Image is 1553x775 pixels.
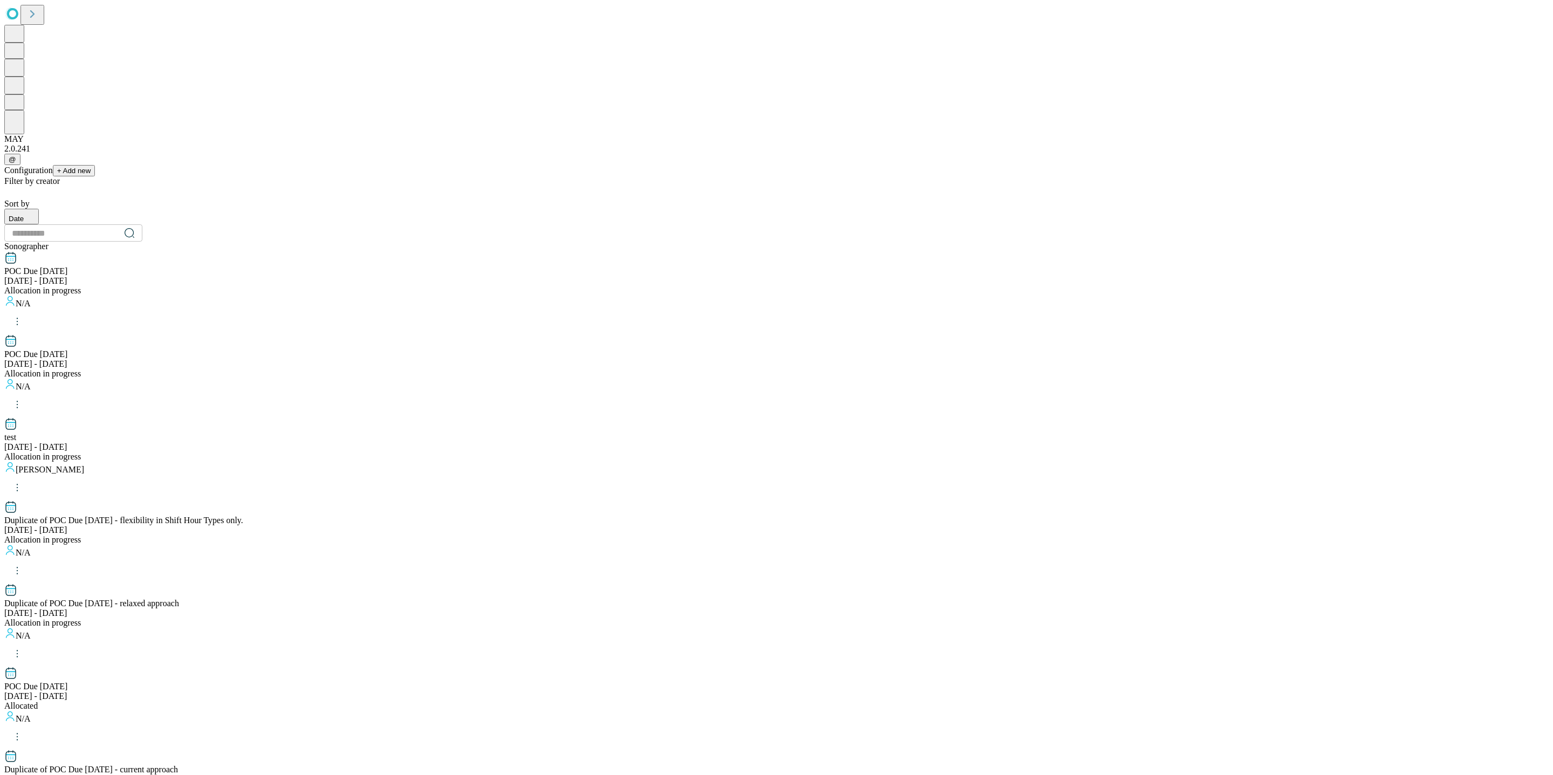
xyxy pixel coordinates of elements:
button: + Add new [53,165,95,176]
span: Sort by [4,199,30,208]
div: [DATE] - [DATE] [4,608,1549,618]
div: Allocated [4,701,1549,711]
span: N/A [16,382,31,391]
span: N/A [16,714,31,723]
div: Allocation in progress [4,452,1549,462]
div: POC Due March 13 [4,682,1549,691]
button: kebab-menu [4,558,30,584]
span: N/A [16,548,31,557]
div: test [4,433,1549,442]
div: [DATE] - [DATE] [4,359,1549,369]
button: @ [4,154,20,165]
div: [DATE] - [DATE] [4,276,1549,286]
div: [DATE] - [DATE] [4,442,1549,452]
span: Date [9,215,24,223]
div: Allocation in progress [4,535,1549,545]
span: [PERSON_NAME] [16,465,84,474]
div: 2.0.241 [4,144,1549,154]
div: Duplicate of POC Due March 13 - flexibility in Shift Hour Types only. [4,516,1549,525]
span: Configuration [4,166,53,175]
div: Allocation in progress [4,286,1549,296]
span: @ [9,155,16,163]
button: kebab-menu [4,641,30,667]
div: POC Due Feb 27 [4,349,1549,359]
button: kebab-menu [4,392,30,417]
button: Date [4,209,39,224]
button: kebab-menu [4,308,30,334]
div: Allocation in progress [4,618,1549,628]
span: + Add new [57,167,91,175]
div: [DATE] - [DATE] [4,525,1549,535]
button: kebab-menu [4,475,30,500]
div: POC Due Dec 30 [4,266,1549,276]
div: Allocation in progress [4,369,1549,379]
div: [DATE] - [DATE] [4,691,1549,701]
div: Duplicate of POC Due March 13 - relaxed approach [4,599,1549,608]
span: N/A [16,631,31,640]
div: MAY [4,134,1549,144]
button: kebab-menu [4,724,30,750]
span: N/A [16,299,31,308]
span: Filter by creator [4,176,60,186]
div: Sonographer [4,242,1549,251]
div: Duplicate of POC Due March 13 - current approach [4,765,1549,774]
